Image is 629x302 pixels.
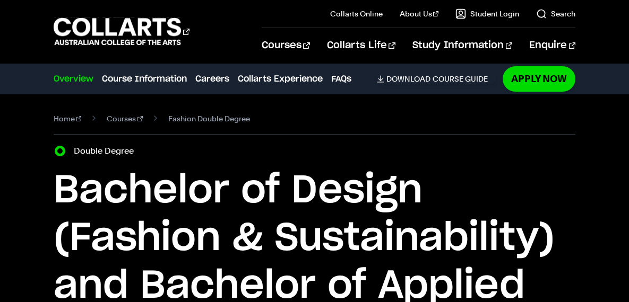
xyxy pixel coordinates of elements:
label: Double Degree [74,144,140,158]
a: Course Information [102,73,187,85]
a: Courses [107,111,143,126]
a: Collarts Experience [238,73,323,85]
a: Collarts Online [330,8,383,19]
a: Collarts Life [327,28,395,63]
a: Study Information [412,28,512,63]
a: Enquire [529,28,575,63]
a: Careers [195,73,229,85]
a: Search [536,8,575,19]
div: Go to homepage [54,16,189,47]
a: Overview [54,73,93,85]
a: About Us [400,8,439,19]
a: Courses [262,28,310,63]
a: Apply Now [503,66,575,91]
a: Home [54,111,82,126]
a: FAQs [331,73,351,85]
span: Fashion Double Degree [168,111,250,126]
span: Download [386,74,430,84]
a: Student Login [455,8,519,19]
a: DownloadCourse Guide [377,74,496,84]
